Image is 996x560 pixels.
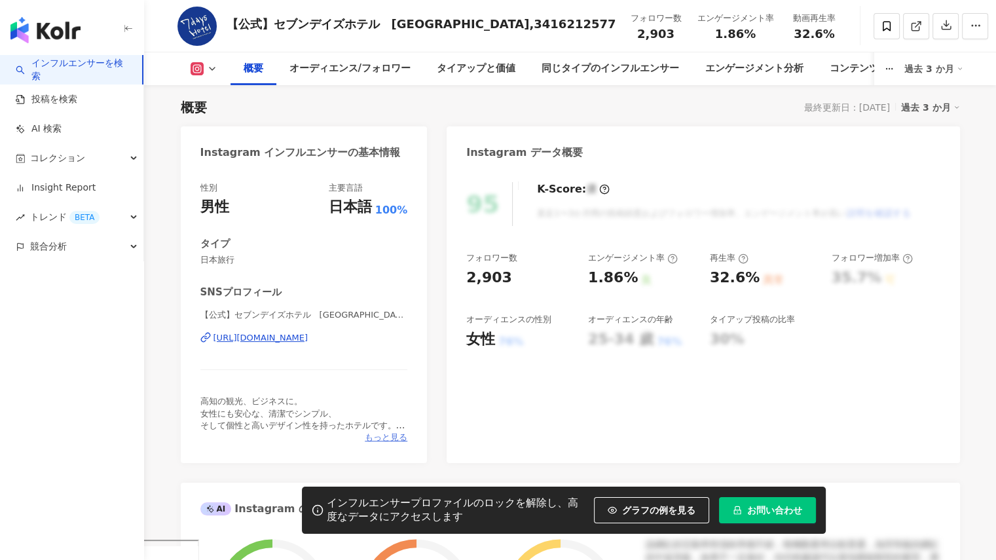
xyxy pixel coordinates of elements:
div: [URL][DOMAIN_NAME] [213,332,308,344]
button: グラフの例を見る [594,497,709,523]
div: キーワード流入 [152,79,211,87]
div: Instagram インフルエンサーの基本情報 [200,145,401,160]
a: searchインフルエンサーを検索 [16,57,132,83]
span: お問い合わせ [747,505,802,515]
div: インフルエンサープロファイルのロックを解除し、高度なデータにアクセスします [327,496,587,524]
span: トレンド [30,202,100,232]
div: 【公式】セブンデイズホテル [GEOGRAPHIC_DATA],3416212577 [227,16,616,32]
div: 主要言語 [329,182,363,194]
img: tab_domain_overview_orange.svg [45,77,55,88]
div: タイアップと価値 [437,61,515,77]
span: rise [16,213,25,222]
span: 高知の観光、ビジネスに。 女性にも安心な、清潔でシンプル、 そして個性と高いデザイン性を持ったホテルです。 @laatikko_shop セブンデイズホテルプラスには、高知の良いものを集め... [200,396,411,489]
div: 32.6% [710,268,760,288]
div: Instagram データ概要 [466,145,583,160]
div: ドメイン概要 [59,79,109,87]
div: SNSプロフィール [200,286,282,299]
div: エンゲージメント分析 [705,61,803,77]
div: 最終更新日：[DATE] [804,102,890,113]
div: オーディエンスの年齢 [588,314,673,326]
div: オーディエンスの性別 [466,314,551,326]
img: website_grey.svg [21,34,31,46]
span: もっと見る [365,432,407,443]
a: 投稿を検索 [16,93,77,106]
div: 過去 3 か月 [904,58,963,79]
div: 女性 [466,329,495,350]
div: K-Score : [537,182,610,196]
div: 過去 3 か月 [901,99,960,116]
div: タイアップ投稿の比率 [710,314,795,326]
div: 1.86% [588,268,638,288]
div: フォロワー数 [466,252,517,264]
span: lock [733,506,742,515]
div: 再生率 [710,252,748,264]
span: 1.86% [715,28,756,41]
span: コレクション [30,143,85,173]
div: エンゲージメント率 [588,252,678,264]
div: オーディエンス/フォロワー [289,61,411,77]
button: お問い合わせ [719,497,816,523]
span: 【公式】セブンデイズホテル [GEOGRAPHIC_DATA] アート | 7dayshotel [200,309,408,321]
span: 2,903 [637,27,674,41]
span: 100% [375,203,407,217]
div: ドメイン: [URL] [34,34,100,46]
div: 日本語 [329,197,372,217]
div: タイプ [200,237,230,251]
img: tab_keywords_by_traffic_grey.svg [138,77,148,88]
span: 日本旅行 [200,254,408,266]
span: グラフの例を見る [622,505,695,515]
div: 動画再生率 [789,12,839,25]
div: エンゲージメント率 [697,12,773,25]
span: 32.6% [794,28,834,41]
img: logo_orange.svg [21,21,31,31]
div: 同じタイプのインフルエンサー [542,61,679,77]
div: 男性 [200,197,229,217]
a: Insight Report [16,181,96,195]
div: v 4.0.25 [37,21,64,31]
div: 概要 [181,98,207,117]
div: フォロワー数 [630,12,681,25]
span: 競合分析 [30,232,67,261]
div: 概要 [244,61,263,77]
a: [URL][DOMAIN_NAME] [200,332,408,344]
div: フォロワー増加率 [832,252,913,264]
img: logo [10,17,81,43]
div: BETA [69,211,100,224]
img: KOL Avatar [177,7,217,46]
a: AI 検索 [16,122,62,136]
div: 2,903 [466,268,512,288]
div: コンテンツ内容分析 [830,61,918,77]
div: 性別 [200,182,217,194]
